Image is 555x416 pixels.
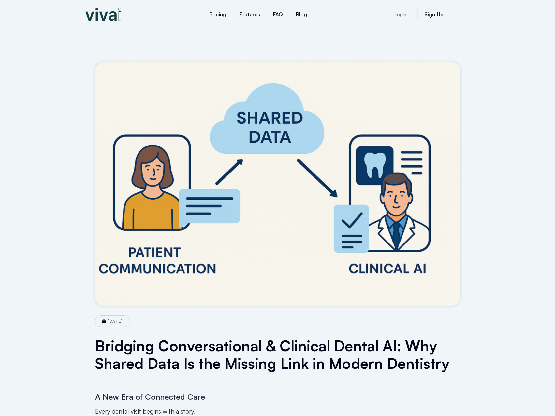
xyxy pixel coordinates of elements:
h3: A New Era of Connected Care [95,392,460,402]
nav: Menu [164,7,353,22]
a: FAQ [267,7,289,22]
time: [DATE] [108,319,123,324]
a: Login [387,8,414,21]
a: [DATE] [102,319,123,324]
a: Features [233,7,267,22]
span: Sign Up [424,12,444,17]
a: Sign Up [417,8,450,21]
a: Pricing [203,7,233,22]
h1: Bridging Conversational & Clinical Dental AI: Why Shared Data Is the Missing Link in Modern Denti... [95,337,460,372]
span: Login [394,12,406,17]
a: Blog [289,7,314,22]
